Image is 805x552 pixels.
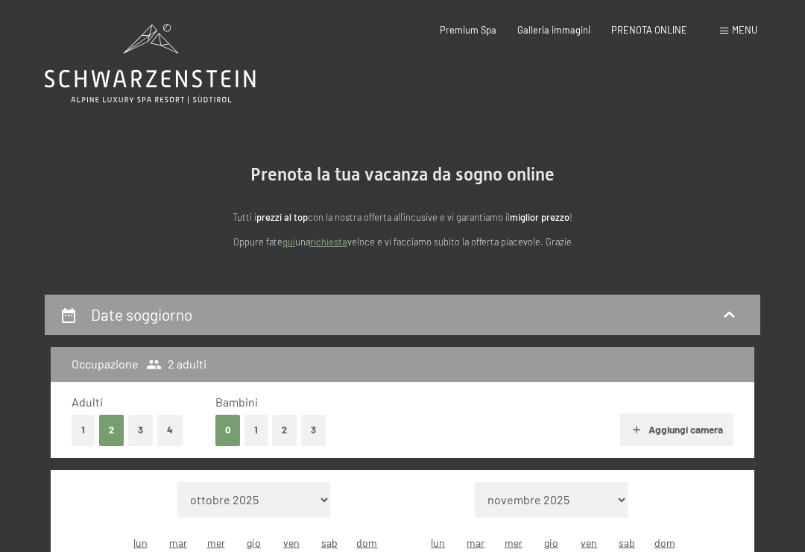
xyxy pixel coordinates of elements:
abbr: lunedì [133,536,148,549]
abbr: venerdì [581,536,597,549]
button: 3 [301,415,326,445]
button: 0 [215,415,240,445]
button: 2 [99,415,124,445]
button: 1 [244,415,268,445]
h3: Occupazione [72,356,139,372]
abbr: mercoledì [207,536,225,549]
p: Tutti i con la nostra offerta all'incusive e vi garantiamo il ! [104,210,701,225]
span: Bambini [215,395,258,409]
button: Aggiungi camera [620,413,733,446]
button: 1 [72,415,95,445]
a: Premium Spa [440,24,496,36]
abbr: domenica [654,536,675,549]
abbr: mercoledì [505,536,523,549]
strong: prezzi al top [256,211,308,223]
a: richiesta [310,236,347,248]
button: 2 [272,415,297,445]
abbr: martedì [467,536,484,549]
abbr: sabato [619,536,635,549]
a: quì [282,236,295,248]
a: PRENOTA ONLINE [611,24,687,36]
p: Oppure fate una veloce e vi facciamo subito la offerta piacevole. Grazie [104,234,701,249]
abbr: domenica [356,536,377,549]
span: Prenota la tua vacanza da sogno online [250,164,555,185]
span: Adulti [72,395,103,409]
abbr: martedì [169,536,187,549]
abbr: venerdì [283,536,300,549]
abbr: sabato [321,536,338,549]
button: 4 [157,415,183,445]
span: 2 adulti [146,356,206,372]
abbr: giovedì [247,536,261,549]
h2: Date soggiorno [91,305,192,324]
a: Galleria immagini [517,24,590,36]
abbr: lunedì [431,536,445,549]
button: 3 [128,415,153,445]
span: Menu [732,24,757,36]
strong: miglior prezzo [510,211,569,223]
abbr: giovedì [544,536,558,549]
